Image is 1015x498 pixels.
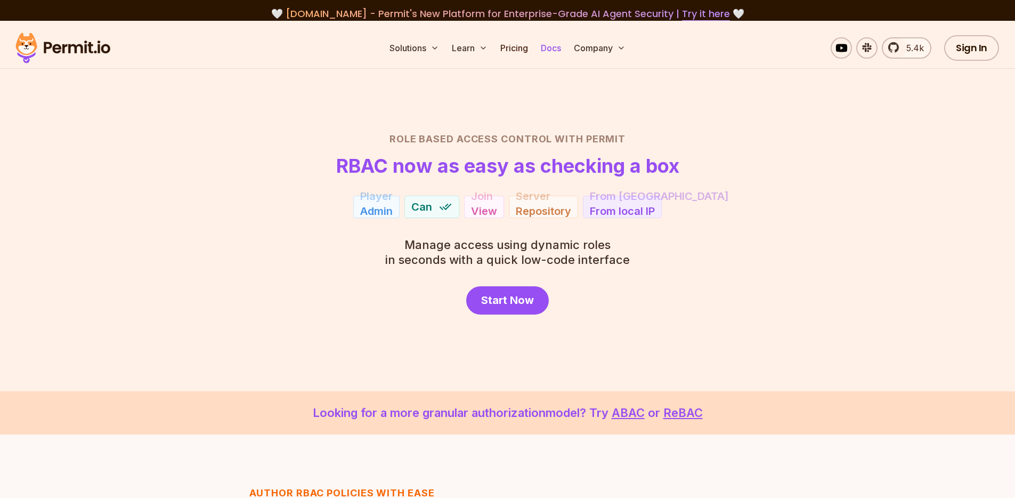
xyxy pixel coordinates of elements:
[471,189,493,204] div: Join
[336,155,679,176] h1: RBAC now as easy as checking a box
[882,37,931,59] a: 5.4k
[448,37,492,59] button: Learn
[516,204,571,219] div: Repository
[385,237,630,267] p: in seconds with a quick low-code interface
[570,37,630,59] button: Company
[286,7,730,20] span: [DOMAIN_NAME] - Permit's New Platform for Enterprise-Grade AI Agent Security |
[360,189,393,204] div: Player
[26,404,989,422] p: Looking for a more granular authorization model? Try or
[537,37,565,59] a: Docs
[682,7,730,21] a: Try it here
[11,30,115,66] img: Permit logo
[411,199,432,214] span: Can
[590,204,655,219] div: From local IP
[663,406,703,420] a: ReBAC
[481,293,534,308] span: Start Now
[496,37,532,59] a: Pricing
[555,132,626,147] span: with Permit
[590,189,729,204] div: From [GEOGRAPHIC_DATA]
[900,42,924,54] span: 5.4k
[471,204,497,219] div: View
[612,406,645,420] a: ABAC
[360,204,393,219] div: Admin
[135,132,881,147] h2: Role Based Access Control
[26,6,989,21] div: 🤍 🤍
[516,189,550,204] div: Server
[944,35,999,61] a: Sign In
[385,237,630,252] span: Manage access using dynamic roles
[385,37,443,59] button: Solutions
[466,286,549,315] a: Start Now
